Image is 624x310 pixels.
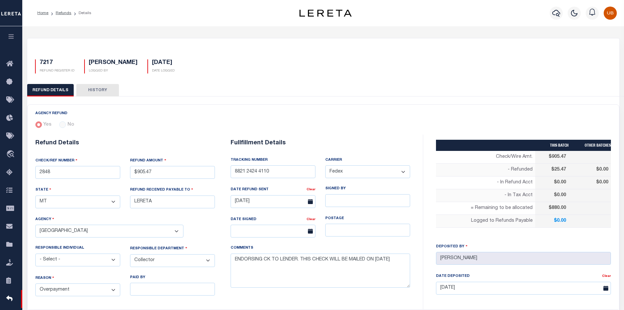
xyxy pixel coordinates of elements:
th: THIS BATCH [535,140,569,151]
p: $0.00 [538,192,566,199]
p: $880.00 [538,205,566,212]
label: STATE [35,187,51,193]
label: REASON [35,275,54,281]
label: RESPONSIBLE DEPARTMENT [130,245,187,252]
label: COMMENTS [231,245,253,251]
label: AGENCY [35,216,54,222]
th: OTHER BATCHES [569,140,611,151]
p: = Remaining to be allocated [439,205,532,212]
label: CARRIER [325,157,342,163]
label: REFUND RECEIVED PAYABLE TO [130,187,193,193]
a: Clear [307,218,315,221]
label: No [67,121,74,129]
label: REFUND AMOUNT [130,157,166,164]
p: Logged to Refunds Payable [439,217,532,225]
p: Check/Wire Amt. [439,154,532,161]
p: $905.47 [538,154,566,161]
label: Deposited By [436,243,467,250]
h6: Refund Details [35,140,215,147]
p: - In Tax Acct [439,192,532,199]
p: $0.00 [571,179,609,186]
a: Home [37,11,48,15]
label: Date Deposited [436,274,470,279]
p: - Refunded [439,166,532,174]
label: SIGNED BY [325,186,346,192]
h5: [PERSON_NAME] [89,59,138,67]
label: DATE REFUND SENT [231,187,269,193]
p: $0.00 [571,166,609,174]
p: $0.00 [538,179,566,186]
label: PAID BY [130,275,145,280]
p: - In Refund Acct [439,179,532,186]
label: Yes [43,121,51,129]
input: $ [130,166,215,179]
a: Refunds [56,11,71,15]
label: DATE SIGNED [231,217,256,222]
p: REFUND REGISTER ID [40,69,74,73]
button: REFUND DETAILS [27,84,74,96]
label: CHECK/REF NUMBER [35,157,78,164]
label: POSTAGE [325,216,344,221]
label: AGENCY REFUND [35,111,67,116]
li: Details [71,10,91,16]
h5: 7217 [40,59,74,67]
h6: Fullfillment Details [231,140,410,147]
button: HISTORY [76,84,119,96]
p: $25.47 [538,166,566,174]
label: TRACKING NUMBER [231,157,268,163]
input: Enter Date [436,282,611,295]
p: $0.00 [538,217,566,225]
p: LOGGED BY [89,69,138,73]
img: svg+xml;base64,PHN2ZyB4bWxucz0iaHR0cDovL3d3dy53My5vcmcvMjAwMC9zdmciIHBvaW50ZXItZXZlbnRzPSJub25lIi... [604,7,617,20]
h5: [DATE] [152,59,175,67]
label: RESPONSIBLE INDIVIDUAL [35,245,84,251]
a: Clear [602,275,611,278]
i: travel_explore [6,150,17,159]
a: Clear [307,188,315,191]
img: logo-dark.svg [299,10,352,17]
p: DATE LOGGED [152,69,175,73]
